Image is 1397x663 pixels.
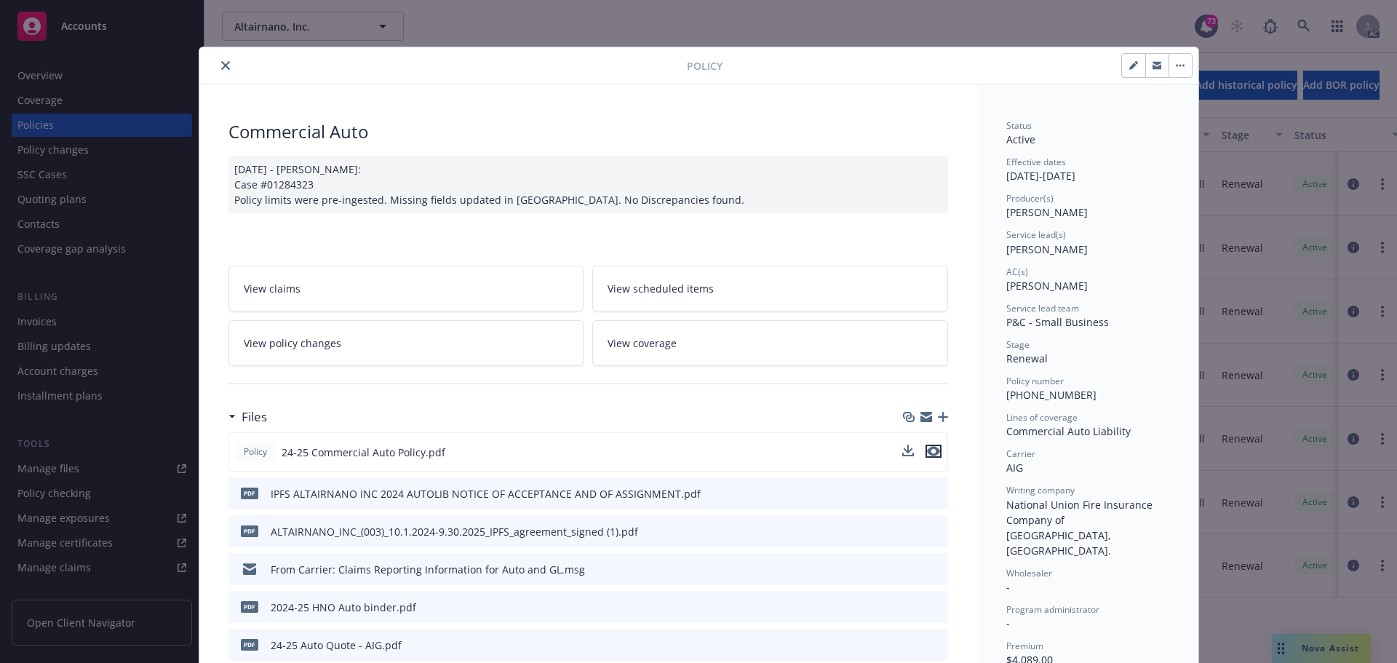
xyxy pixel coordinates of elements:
button: preview file [929,524,942,539]
button: download file [906,600,918,615]
button: close [217,57,234,74]
span: - [1006,580,1010,594]
span: [PERSON_NAME] [1006,205,1088,219]
button: download file [902,445,914,456]
button: preview file [929,562,942,577]
div: From Carrier: Claims Reporting Information for Auto and GL.msg [271,562,585,577]
button: download file [906,562,918,577]
button: preview file [929,600,942,615]
span: Policy [241,445,270,458]
span: View scheduled items [608,281,714,296]
div: 2024-25 HNO Auto binder.pdf [271,600,416,615]
a: View coverage [592,320,948,366]
button: download file [902,445,914,460]
span: View coverage [608,336,677,351]
span: pdf [241,488,258,499]
h3: Files [242,408,267,426]
span: Program administrator [1006,603,1099,616]
span: View claims [244,281,301,296]
span: Wholesaler [1006,567,1052,579]
div: [DATE] - [DATE] [1006,156,1169,183]
button: download file [906,524,918,539]
span: [PERSON_NAME] [1006,242,1088,256]
span: National Union Fire Insurance Company of [GEOGRAPHIC_DATA], [GEOGRAPHIC_DATA]. [1006,498,1155,557]
span: pdf [241,601,258,612]
span: P&C - Small Business [1006,315,1109,329]
span: View policy changes [244,336,341,351]
span: [PERSON_NAME] [1006,279,1088,293]
button: download file [906,638,918,653]
span: Carrier [1006,448,1035,460]
span: pdf [241,525,258,536]
span: pdf [241,639,258,650]
div: ALTAIRNANO_INC_(003)_10.1.2024-9.30.2025_IPFS_agreement_signed (1).pdf [271,524,638,539]
span: Producer(s) [1006,192,1054,205]
button: preview file [929,638,942,653]
div: [DATE] - [PERSON_NAME]: Case #01284323 Policy limits were pre-ingested. Missing fields updated in... [228,156,948,213]
span: Lines of coverage [1006,411,1078,424]
span: Status [1006,119,1032,132]
span: [PHONE_NUMBER] [1006,388,1096,402]
span: Premium [1006,640,1043,652]
div: 24-25 Auto Quote - AIG.pdf [271,638,402,653]
span: - [1006,616,1010,630]
div: IPFS ALTAIRNANO INC 2024 AUTOLIB NOTICE OF ACCEPTANCE AND OF ASSIGNMENT.pdf [271,486,701,501]
span: Service lead team [1006,302,1079,314]
span: AIG [1006,461,1023,475]
button: preview file [926,445,942,458]
div: Commercial Auto Liability [1006,424,1169,439]
div: Files [228,408,267,426]
span: Policy [687,58,723,74]
span: Stage [1006,338,1030,351]
a: View policy changes [228,320,584,366]
a: View claims [228,266,584,311]
span: Renewal [1006,352,1048,365]
span: AC(s) [1006,266,1028,278]
span: Service lead(s) [1006,229,1066,241]
span: Active [1006,132,1035,146]
button: preview file [926,445,942,460]
span: Policy number [1006,375,1064,387]
div: Commercial Auto [228,119,948,144]
span: Effective dates [1006,156,1066,168]
span: 24-25 Commercial Auto Policy.pdf [282,445,445,460]
span: Writing company [1006,484,1075,496]
a: View scheduled items [592,266,948,311]
button: preview file [929,486,942,501]
button: download file [906,486,918,501]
